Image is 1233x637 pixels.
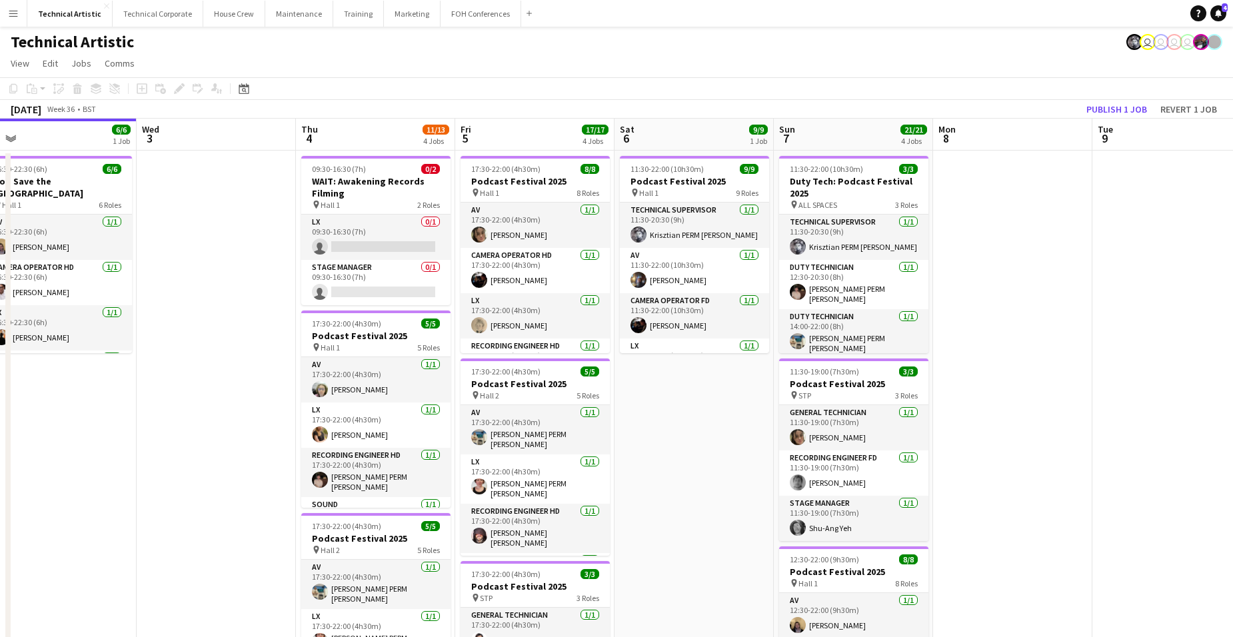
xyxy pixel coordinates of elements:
[779,358,928,541] app-job-card: 11:30-19:00 (7h30m)3/3Podcast Festival 2025 STP3 RolesGeneral Technician1/111:30-19:00 (7h30m)[PE...
[740,164,758,174] span: 9/9
[321,545,340,555] span: Hall 2
[417,342,440,352] span: 5 Roles
[779,378,928,390] h3: Podcast Festival 2025
[790,164,863,174] span: 11:30-22:00 (10h30m)
[301,215,451,260] app-card-role: LX0/109:30-16:30 (7h)
[581,366,599,376] span: 5/5
[333,1,384,27] button: Training
[301,311,451,508] div: 17:30-22:00 (4h30m)5/5Podcast Festival 2025 Hall 15 RolesAV1/117:30-22:00 (4h30m)[PERSON_NAME]LX1...
[321,342,340,352] span: Hall 1
[301,357,451,402] app-card-role: AV1/117:30-22:00 (4h30m)[PERSON_NAME]
[779,156,928,353] app-job-card: 11:30-22:00 (10h30m)3/3Duty Tech: Podcast Festival 2025 ALL SPACES3 RolesTechnical Supervisor1/11...
[461,293,610,338] app-card-role: LX1/117:30-22:00 (4h30m)[PERSON_NAME]
[1193,34,1209,50] app-user-avatar: Zubair PERM Dhalla
[142,123,159,135] span: Wed
[779,175,928,199] h3: Duty Tech: Podcast Festival 2025
[620,123,634,135] span: Sat
[736,188,758,198] span: 9 Roles
[265,1,333,27] button: Maintenance
[798,200,837,210] span: ALL SPACES
[899,554,918,564] span: 8/8
[581,164,599,174] span: 8/8
[899,164,918,174] span: 3/3
[461,175,610,187] h3: Podcast Festival 2025
[581,569,599,579] span: 3/3
[1180,34,1196,50] app-user-avatar: Liveforce Admin
[421,164,440,174] span: 0/2
[384,1,441,27] button: Marketing
[461,156,610,353] div: 17:30-22:00 (4h30m)8/8Podcast Festival 2025 Hall 18 RolesAV1/117:30-22:00 (4h30m)[PERSON_NAME]Cam...
[1155,101,1222,118] button: Revert 1 job
[461,504,610,553] app-card-role: Recording Engineer HD1/117:30-22:00 (4h30m)[PERSON_NAME] [PERSON_NAME]
[99,200,121,210] span: 6 Roles
[461,203,610,248] app-card-role: AV1/117:30-22:00 (4h30m)[PERSON_NAME]
[417,545,440,555] span: 5 Roles
[639,188,658,198] span: Hall 1
[777,131,795,146] span: 7
[461,405,610,454] app-card-role: AV1/117:30-22:00 (4h30m)[PERSON_NAME] PERM [PERSON_NAME]
[461,338,610,388] app-card-role: Recording Engineer HD1/117:30-22:00 (4h30m)
[71,57,91,69] span: Jobs
[901,136,926,146] div: 4 Jobs
[779,405,928,450] app-card-role: General Technician1/111:30-19:00 (7h30m)[PERSON_NAME]
[27,1,113,27] button: Technical Artistic
[105,57,135,69] span: Comms
[779,450,928,496] app-card-role: Recording Engineer FD1/111:30-19:00 (7h30m)[PERSON_NAME]
[620,156,769,353] app-job-card: 11:30-22:00 (10h30m)9/9Podcast Festival 2025 Hall 19 RolesTechnical Supervisor1/111:30-20:30 (9h)...
[423,136,449,146] div: 4 Jobs
[312,318,381,328] span: 17:30-22:00 (4h30m)
[620,293,769,338] app-card-role: Camera Operator FD1/111:30-22:00 (10h30m)[PERSON_NAME]
[461,580,610,592] h3: Podcast Festival 2025
[461,553,610,598] app-card-role: Sound1/1
[11,103,41,116] div: [DATE]
[779,260,928,309] app-card-role: Duty Technician1/112:30-20:30 (8h)[PERSON_NAME] PERM [PERSON_NAME]
[441,1,521,27] button: FOH Conferences
[103,164,121,174] span: 6/6
[99,55,140,72] a: Comms
[44,104,77,114] span: Week 36
[936,131,956,146] span: 8
[301,532,451,544] h3: Podcast Festival 2025
[620,175,769,187] h3: Podcast Festival 2025
[2,200,21,210] span: Hall 1
[1153,34,1169,50] app-user-avatar: Liveforce Admin
[577,593,599,603] span: 3 Roles
[471,569,541,579] span: 17:30-22:00 (4h30m)
[779,496,928,541] app-card-role: Stage Manager1/111:30-19:00 (7h30m)Shu-Ang Yeh
[471,164,541,174] span: 17:30-22:00 (4h30m)
[480,593,493,603] span: STP
[798,578,818,588] span: Hall 1
[301,330,451,342] h3: Podcast Festival 2025
[11,32,134,52] h1: Technical Artistic
[583,136,608,146] div: 4 Jobs
[299,131,318,146] span: 4
[421,318,440,328] span: 5/5
[1096,131,1113,146] span: 9
[301,497,451,542] app-card-role: Sound1/1
[750,136,767,146] div: 1 Job
[66,55,97,72] a: Jobs
[312,164,366,174] span: 09:30-16:30 (7h)
[461,454,610,504] app-card-role: LX1/117:30-22:00 (4h30m)[PERSON_NAME] PERM [PERSON_NAME]
[461,378,610,390] h3: Podcast Festival 2025
[312,521,381,531] span: 17:30-22:00 (4h30m)
[899,366,918,376] span: 3/3
[779,123,795,135] span: Sun
[1206,34,1222,50] app-user-avatar: Gabrielle Barr
[779,309,928,358] app-card-role: Duty Technician1/114:00-22:00 (8h)[PERSON_NAME] PERM [PERSON_NAME]
[480,188,499,198] span: Hall 1
[790,366,859,376] span: 11:30-19:00 (7h30m)
[301,560,451,609] app-card-role: AV1/117:30-22:00 (4h30m)[PERSON_NAME] PERM [PERSON_NAME]
[630,164,704,174] span: 11:30-22:00 (10h30m)
[301,123,318,135] span: Thu
[790,554,859,564] span: 12:30-22:00 (9h30m)
[301,175,451,199] h3: WAIT: Awakening Records Filming
[1126,34,1142,50] app-user-avatar: Krisztian PERM Vass
[43,57,58,69] span: Edit
[461,358,610,556] div: 17:30-22:00 (4h30m)5/5Podcast Festival 2025 Hall 25 RolesAV1/117:30-22:00 (4h30m)[PERSON_NAME] PE...
[1222,3,1228,12] span: 4
[301,448,451,497] app-card-role: Recording Engineer HD1/117:30-22:00 (4h30m)[PERSON_NAME] PERM [PERSON_NAME]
